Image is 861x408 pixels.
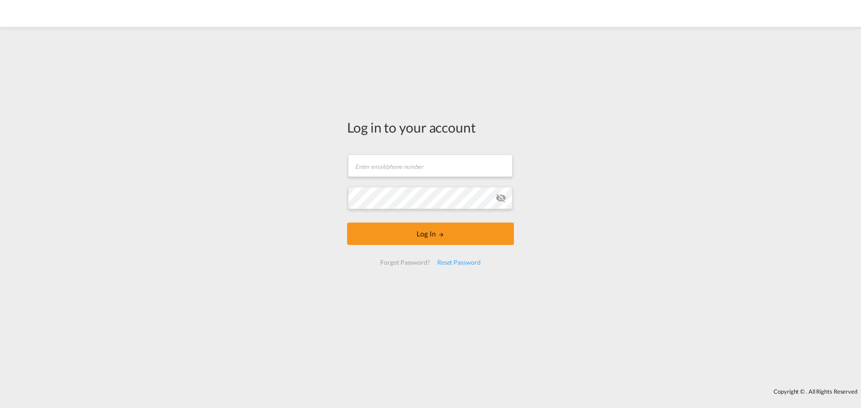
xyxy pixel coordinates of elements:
input: Enter email/phone number [348,155,513,177]
button: LOGIN [347,223,514,245]
div: Log in to your account [347,118,514,137]
div: Reset Password [434,254,484,271]
div: Forgot Password? [377,254,433,271]
md-icon: icon-eye-off [496,193,506,203]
